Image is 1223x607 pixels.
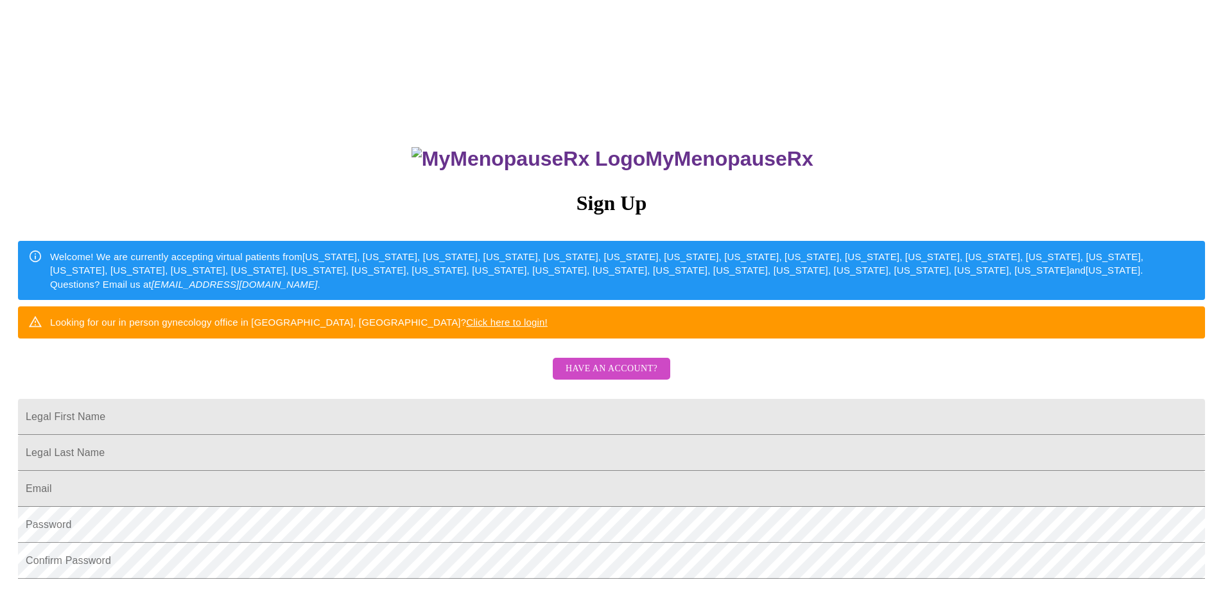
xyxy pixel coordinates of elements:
h3: Sign Up [18,191,1205,215]
a: Click here to login! [466,317,548,328]
div: Looking for our in person gynecology office in [GEOGRAPHIC_DATA], [GEOGRAPHIC_DATA]? [50,310,548,334]
h3: MyMenopauseRx [20,147,1206,171]
div: Welcome! We are currently accepting virtual patients from [US_STATE], [US_STATE], [US_STATE], [US... [50,245,1195,296]
img: MyMenopauseRx Logo [412,147,645,171]
span: Have an account? [566,361,657,377]
button: Have an account? [553,358,670,380]
em: [EMAIL_ADDRESS][DOMAIN_NAME] [152,279,318,290]
a: Have an account? [550,372,673,383]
